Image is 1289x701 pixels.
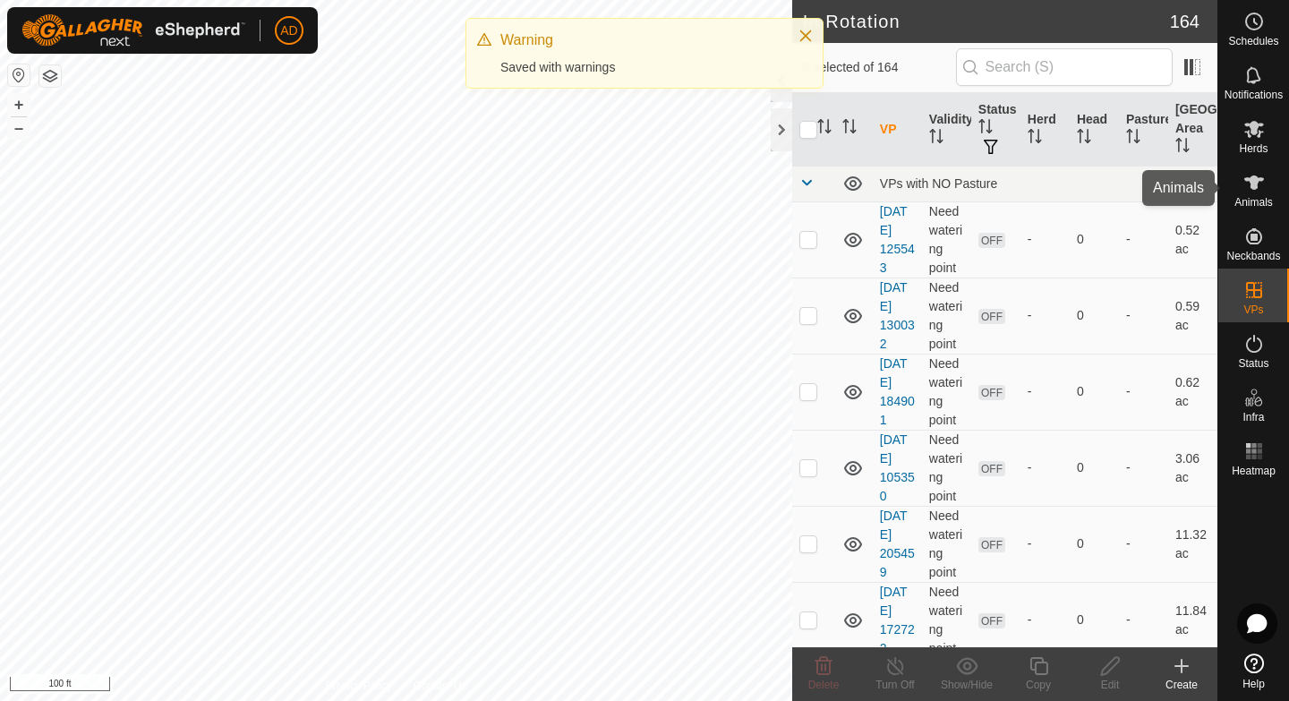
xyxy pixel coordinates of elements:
a: Contact Us [414,678,466,694]
a: [DATE] 105350 [880,432,915,503]
th: [GEOGRAPHIC_DATA] Area [1168,93,1217,167]
span: VPs [1243,304,1263,315]
h2: In Rotation [803,11,1170,32]
span: Delete [808,679,840,691]
div: Copy [1003,677,1074,693]
span: AD [280,21,297,40]
td: 0 [1070,354,1119,430]
td: 0.59 ac [1168,278,1217,354]
span: Notifications [1225,90,1283,100]
button: + [8,94,30,115]
td: Need watering point [922,201,971,278]
td: Need watering point [922,506,971,582]
td: Need watering point [922,354,971,430]
span: Herds [1239,143,1268,154]
td: - [1119,506,1168,582]
td: 0.52 ac [1168,201,1217,278]
td: - [1119,278,1168,354]
div: Edit [1074,677,1146,693]
span: Infra [1242,412,1264,423]
td: Need watering point [922,582,971,658]
th: Status [971,93,1020,167]
p-sorticon: Activate to sort [1175,141,1190,155]
p-sorticon: Activate to sort [929,132,943,146]
td: 0 [1070,582,1119,658]
span: 0 selected of 164 [803,58,956,77]
td: Need watering point [922,430,971,506]
span: OFF [978,461,1005,476]
button: Reset Map [8,64,30,86]
a: Help [1218,646,1289,697]
span: Heatmap [1232,466,1276,476]
div: VPs with NO Pasture [880,176,1210,191]
div: - [1028,611,1063,629]
a: [DATE] 172722 [880,585,915,655]
a: Privacy Policy [325,678,392,694]
div: Warning [500,30,780,51]
td: - [1119,354,1168,430]
span: Status [1238,358,1268,369]
div: - [1028,458,1063,477]
button: Close [793,23,818,48]
input: Search (S) [956,48,1173,86]
p-sorticon: Activate to sort [1126,132,1140,146]
img: Gallagher Logo [21,14,245,47]
td: 0 [1070,430,1119,506]
th: VP [873,93,922,167]
td: 11.84 ac [1168,582,1217,658]
td: - [1119,201,1168,278]
span: OFF [978,613,1005,628]
td: 0.62 ac [1168,354,1217,430]
span: OFF [978,233,1005,248]
div: - [1028,306,1063,325]
a: [DATE] 130032 [880,280,915,351]
td: 0 [1070,506,1119,582]
div: Turn Off [859,677,931,693]
p-sorticon: Activate to sort [817,122,832,136]
div: - [1028,382,1063,401]
span: 164 [1170,8,1199,35]
div: - [1028,230,1063,249]
th: Herd [1020,93,1070,167]
td: 11.32 ac [1168,506,1217,582]
td: 0 [1070,201,1119,278]
div: Saved with warnings [500,58,780,77]
th: Head [1070,93,1119,167]
span: Schedules [1228,36,1278,47]
td: 3.06 ac [1168,430,1217,506]
div: Show/Hide [931,677,1003,693]
a: [DATE] 184901 [880,356,915,427]
span: OFF [978,309,1005,324]
td: - [1119,582,1168,658]
div: - [1028,534,1063,553]
button: – [8,117,30,139]
span: OFF [978,385,1005,400]
span: Help [1242,679,1265,689]
td: Need watering point [922,278,971,354]
div: Create [1146,677,1217,693]
td: - [1119,430,1168,506]
p-sorticon: Activate to sort [978,122,993,136]
span: Neckbands [1226,251,1280,261]
span: OFF [978,537,1005,552]
p-sorticon: Activate to sort [842,122,857,136]
td: 0 [1070,278,1119,354]
a: [DATE] 205459 [880,509,915,579]
a: [DATE] 125543 [880,204,915,275]
span: Animals [1234,197,1273,208]
th: Validity [922,93,971,167]
button: Map Layers [39,65,61,87]
p-sorticon: Activate to sort [1077,132,1091,146]
p-sorticon: Activate to sort [1028,132,1042,146]
th: Pasture [1119,93,1168,167]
